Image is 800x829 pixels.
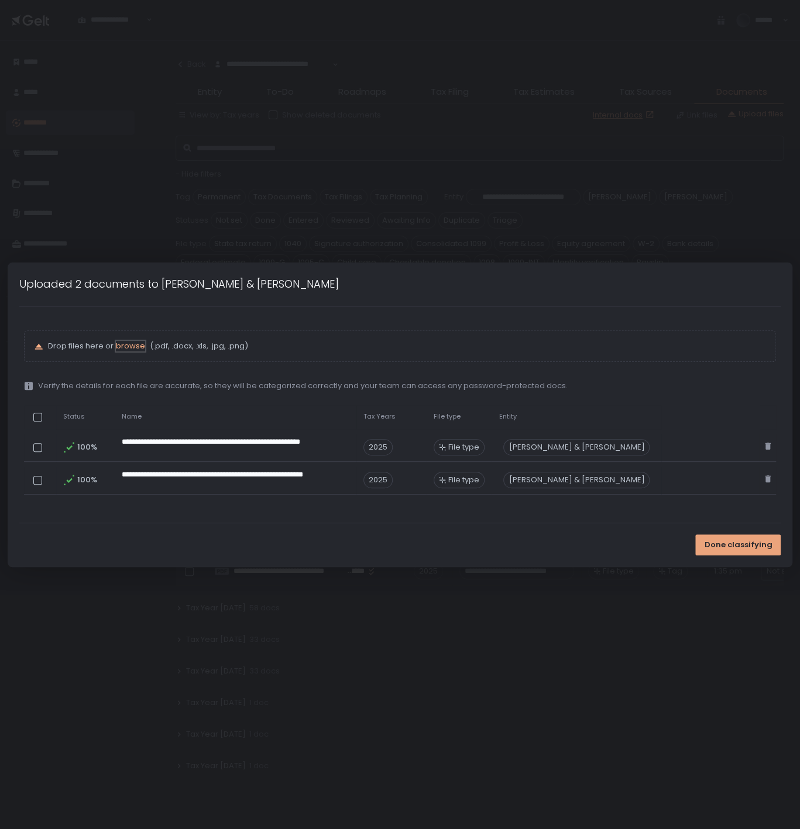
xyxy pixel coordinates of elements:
[363,472,393,488] span: 2025
[434,412,461,421] span: File type
[704,540,772,550] span: Done classifying
[448,475,479,485] span: File type
[122,412,142,421] span: Name
[77,475,96,485] span: 100%
[77,442,96,453] span: 100%
[147,341,248,351] span: (.pdf, .docx, .xls, .jpg, .png)
[448,442,479,453] span: File type
[695,534,781,555] button: Done classifying
[499,412,516,421] span: Entity
[63,412,85,421] span: Status
[38,381,568,391] span: Verify the details for each file are accurate, so they will be categorized correctly and your tea...
[19,276,339,292] h1: Uploaded 2 documents to [PERSON_NAME] & [PERSON_NAME]
[503,472,650,488] div: [PERSON_NAME] & [PERSON_NAME]
[363,439,393,455] span: 2025
[503,439,650,455] div: [PERSON_NAME] & [PERSON_NAME]
[363,412,396,421] span: Tax Years
[48,341,767,351] p: Drop files here or
[116,341,145,351] button: browse
[116,340,145,351] span: browse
